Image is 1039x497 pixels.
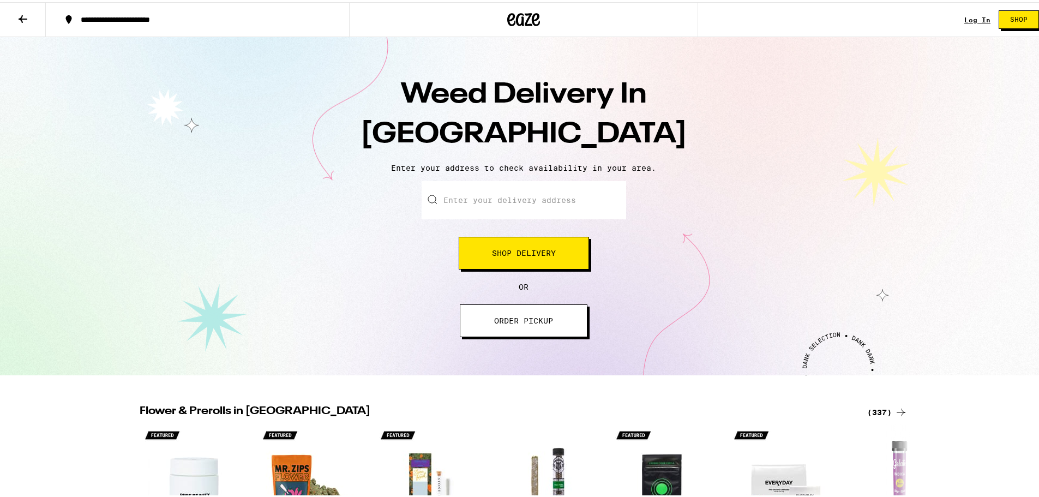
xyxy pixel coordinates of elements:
[140,404,854,417] h2: Flower & Prerolls in [GEOGRAPHIC_DATA]
[519,280,528,289] span: OR
[333,73,714,153] h1: Weed Delivery In
[492,247,556,255] span: Shop Delivery
[422,179,626,217] input: Enter your delivery address
[11,161,1036,170] p: Enter your address to check availability in your area.
[964,14,990,21] a: Log In
[459,235,589,267] button: Shop Delivery
[999,8,1039,27] button: Shop
[361,118,687,147] span: [GEOGRAPHIC_DATA]
[867,404,908,417] a: (337)
[460,302,587,335] button: ORDER PICKUP
[11,8,83,16] span: Hi. Need any help?
[494,315,553,322] span: ORDER PICKUP
[1010,14,1028,21] span: Shop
